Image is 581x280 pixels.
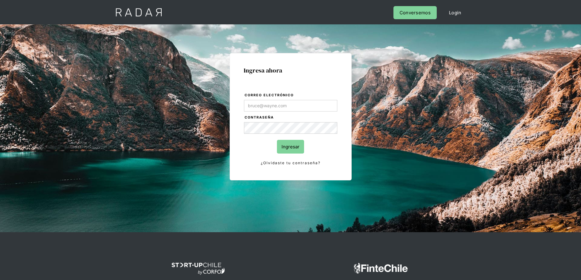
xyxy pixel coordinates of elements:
input: Ingresar [277,140,304,154]
label: Contraseña [245,115,337,121]
input: bruce@wayne.com [244,100,337,112]
h1: Ingresa ahora [244,67,338,74]
a: Conversemos [393,6,437,19]
a: Login [443,6,468,19]
label: Correo electrónico [245,92,337,98]
a: ¿Olvidaste tu contraseña? [244,160,337,166]
form: Login Form [244,92,338,166]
